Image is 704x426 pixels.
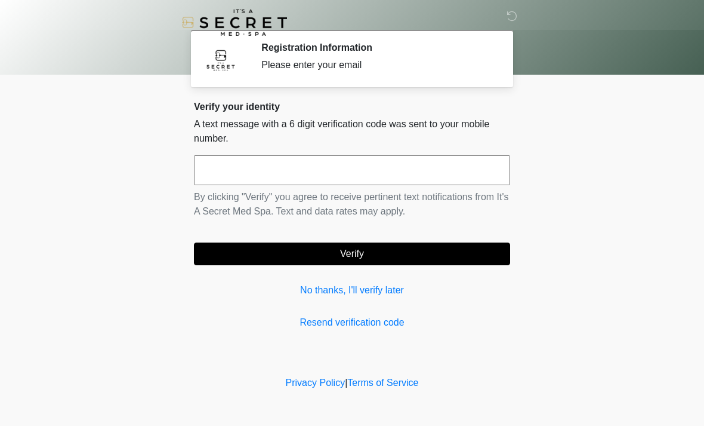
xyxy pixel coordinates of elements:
[194,117,510,146] p: A text message with a 6 digit verification code was sent to your mobile number.
[261,58,492,72] div: Please enter your email
[194,283,510,298] a: No thanks, I'll verify later
[203,42,239,78] img: Agent Avatar
[182,9,287,36] img: It's A Secret Med Spa Logo
[347,378,418,388] a: Terms of Service
[194,243,510,265] button: Verify
[194,101,510,112] h2: Verify your identity
[261,42,492,53] h2: Registration Information
[194,190,510,219] p: By clicking "Verify" you agree to receive pertinent text notifications from It's A Secret Med Spa...
[194,315,510,330] a: Resend verification code
[286,378,345,388] a: Privacy Policy
[345,378,347,388] a: |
